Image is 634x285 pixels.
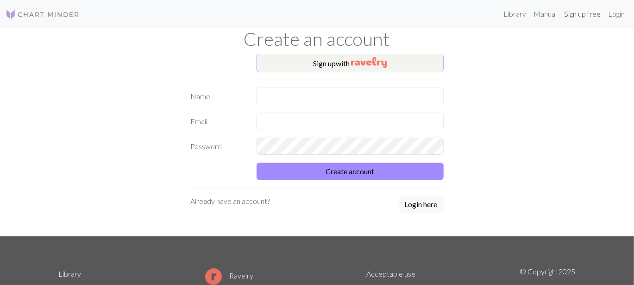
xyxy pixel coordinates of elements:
button: Sign upwith [257,54,444,72]
h1: Create an account [53,28,581,50]
a: Acceptable use [366,269,415,278]
a: Login here [399,196,444,214]
a: Library [59,269,82,278]
img: Ravelry logo [205,268,222,285]
a: Sign up free [560,5,604,23]
p: Already have an account? [191,196,270,207]
a: Library [500,5,530,23]
a: Ravelry [205,271,253,280]
label: Name [185,88,251,105]
a: Login [604,5,628,23]
img: Logo [6,9,80,20]
a: Manual [530,5,560,23]
label: Password [185,138,251,155]
img: Ravelry [351,57,387,68]
button: Login here [399,196,444,213]
button: Create account [257,163,444,180]
label: Email [185,113,251,130]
